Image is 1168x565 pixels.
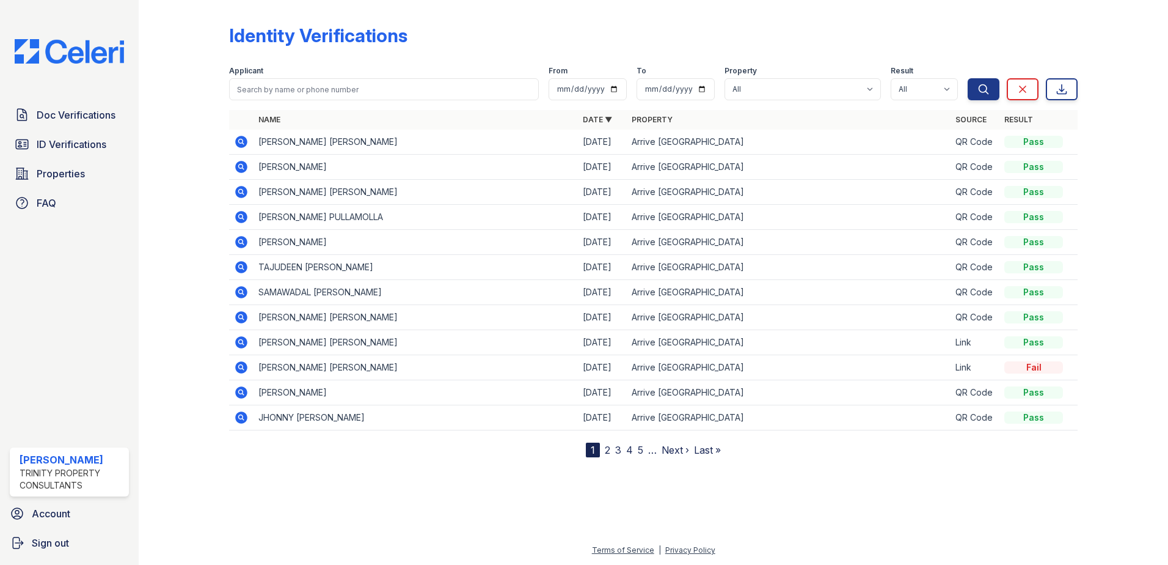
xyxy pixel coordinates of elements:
[254,155,578,180] td: [PERSON_NAME]
[627,180,951,205] td: Arrive [GEOGRAPHIC_DATA]
[578,205,627,230] td: [DATE]
[891,66,913,76] label: Result
[648,443,657,457] span: …
[725,66,757,76] label: Property
[586,443,600,457] div: 1
[627,205,951,230] td: Arrive [GEOGRAPHIC_DATA]
[951,155,999,180] td: QR Code
[951,280,999,305] td: QR Code
[951,255,999,280] td: QR Code
[694,444,721,456] a: Last »
[627,355,951,380] td: Arrive [GEOGRAPHIC_DATA]
[254,305,578,330] td: [PERSON_NAME] [PERSON_NAME]
[951,230,999,255] td: QR Code
[578,380,627,405] td: [DATE]
[627,130,951,155] td: Arrive [GEOGRAPHIC_DATA]
[627,280,951,305] td: Arrive [GEOGRAPHIC_DATA]
[37,166,85,181] span: Properties
[627,305,951,330] td: Arrive [GEOGRAPHIC_DATA]
[254,355,578,380] td: [PERSON_NAME] [PERSON_NAME]
[5,531,134,555] a: Sign out
[1004,361,1063,374] div: Fail
[20,452,124,467] div: [PERSON_NAME]
[951,405,999,430] td: QR Code
[1004,386,1063,399] div: Pass
[592,545,654,555] a: Terms of Service
[955,115,987,124] a: Source
[254,130,578,155] td: [PERSON_NAME] [PERSON_NAME]
[254,405,578,430] td: JHONNY [PERSON_NAME]
[583,115,612,124] a: Date ▼
[32,536,69,550] span: Sign out
[254,230,578,255] td: [PERSON_NAME]
[1004,136,1063,148] div: Pass
[605,444,610,456] a: 2
[951,380,999,405] td: QR Code
[578,305,627,330] td: [DATE]
[1004,211,1063,223] div: Pass
[254,255,578,280] td: TAJUDEEN [PERSON_NAME]
[37,108,115,122] span: Doc Verifications
[626,444,633,456] a: 4
[951,205,999,230] td: QR Code
[627,230,951,255] td: Arrive [GEOGRAPHIC_DATA]
[627,330,951,355] td: Arrive [GEOGRAPHIC_DATA]
[951,180,999,205] td: QR Code
[637,66,646,76] label: To
[254,280,578,305] td: SAMAWADAL [PERSON_NAME]
[627,405,951,430] td: Arrive [GEOGRAPHIC_DATA]
[578,255,627,280] td: [DATE]
[229,66,263,76] label: Applicant
[951,355,999,380] td: Link
[5,39,134,64] img: CE_Logo_Blue-a8612792a0a2168367f1c8372b55b34899dd931a85d93a1a3d3e32e68fde9ad4.png
[578,330,627,355] td: [DATE]
[10,132,129,157] a: ID Verifications
[1004,261,1063,273] div: Pass
[229,24,407,46] div: Identity Verifications
[229,78,539,100] input: Search by name or phone number
[1004,311,1063,323] div: Pass
[665,545,715,555] a: Privacy Policy
[37,196,56,210] span: FAQ
[951,330,999,355] td: Link
[632,115,673,124] a: Property
[10,191,129,215] a: FAQ
[578,355,627,380] td: [DATE]
[254,180,578,205] td: [PERSON_NAME] [PERSON_NAME]
[32,506,70,521] span: Account
[578,405,627,430] td: [DATE]
[1004,336,1063,349] div: Pass
[254,380,578,405] td: [PERSON_NAME]
[37,137,106,152] span: ID Verifications
[1004,115,1033,124] a: Result
[627,380,951,405] td: Arrive [GEOGRAPHIC_DATA]
[951,130,999,155] td: QR Code
[578,280,627,305] td: [DATE]
[1004,161,1063,173] div: Pass
[1004,236,1063,248] div: Pass
[1004,412,1063,424] div: Pass
[10,161,129,186] a: Properties
[549,66,568,76] label: From
[627,155,951,180] td: Arrive [GEOGRAPHIC_DATA]
[578,155,627,180] td: [DATE]
[659,545,661,555] div: |
[254,330,578,355] td: [PERSON_NAME] [PERSON_NAME]
[951,305,999,330] td: QR Code
[578,130,627,155] td: [DATE]
[20,467,124,492] div: Trinity Property Consultants
[627,255,951,280] td: Arrive [GEOGRAPHIC_DATA]
[615,444,621,456] a: 3
[1004,286,1063,298] div: Pass
[254,205,578,230] td: [PERSON_NAME] PULLAMOLLA
[258,115,280,124] a: Name
[5,501,134,526] a: Account
[578,230,627,255] td: [DATE]
[1004,186,1063,198] div: Pass
[638,444,643,456] a: 5
[578,180,627,205] td: [DATE]
[662,444,689,456] a: Next ›
[10,103,129,127] a: Doc Verifications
